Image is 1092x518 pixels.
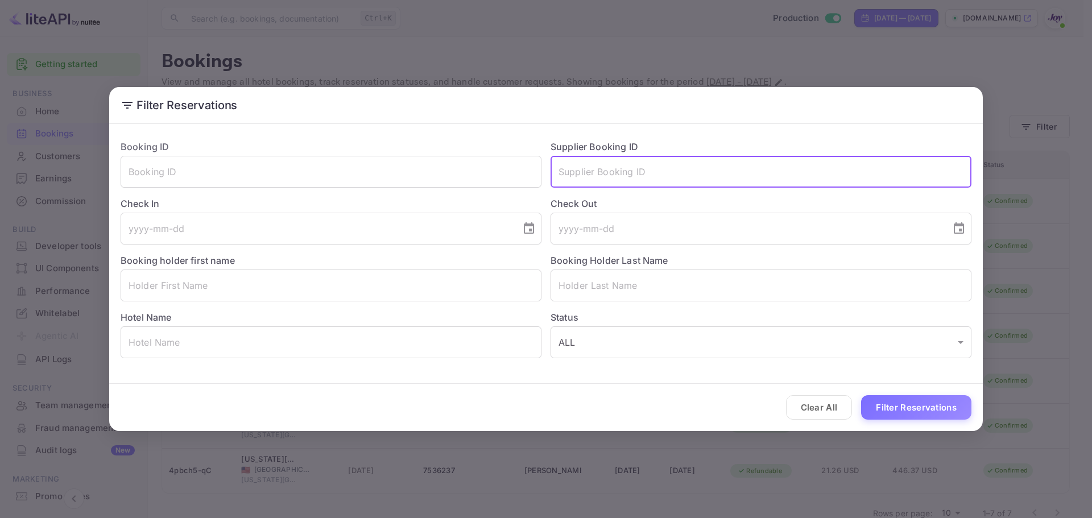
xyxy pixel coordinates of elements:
[948,217,970,240] button: Choose date
[121,326,541,358] input: Hotel Name
[551,213,943,245] input: yyyy-mm-dd
[121,213,513,245] input: yyyy-mm-dd
[551,197,971,210] label: Check Out
[551,255,668,266] label: Booking Holder Last Name
[518,217,540,240] button: Choose date
[551,310,971,324] label: Status
[109,87,983,123] h2: Filter Reservations
[121,312,172,323] label: Hotel Name
[551,270,971,301] input: Holder Last Name
[551,156,971,188] input: Supplier Booking ID
[861,395,971,420] button: Filter Reservations
[121,197,541,210] label: Check In
[121,270,541,301] input: Holder First Name
[121,255,235,266] label: Booking holder first name
[551,326,971,358] div: ALL
[551,141,638,152] label: Supplier Booking ID
[121,156,541,188] input: Booking ID
[786,395,853,420] button: Clear All
[121,141,169,152] label: Booking ID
